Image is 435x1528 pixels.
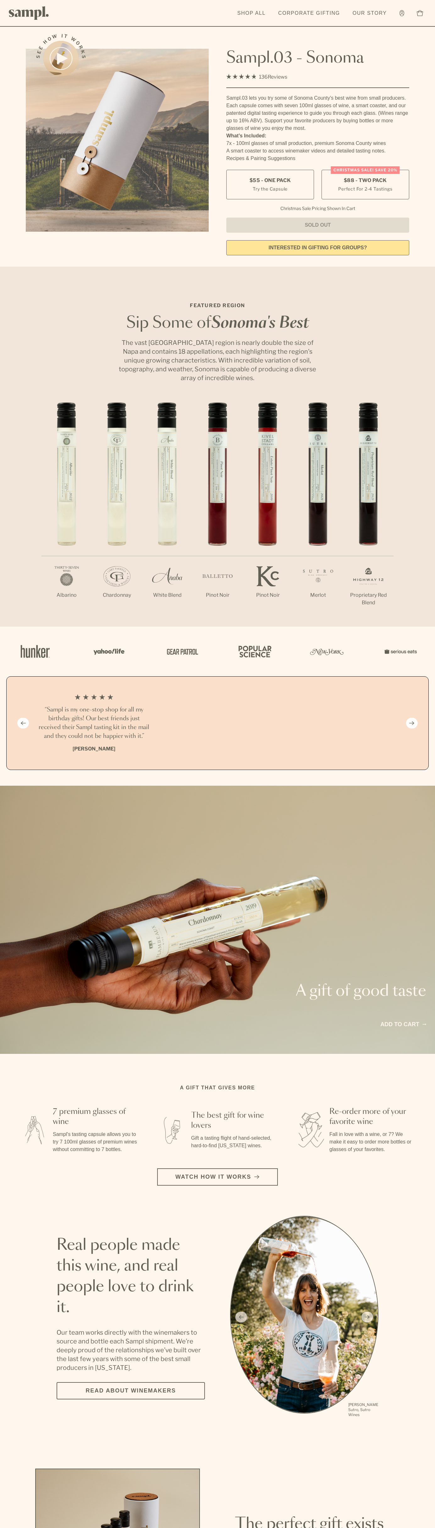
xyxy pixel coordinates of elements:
ul: carousel [230,1216,378,1418]
h2: Sip Some of [117,316,318,331]
h1: Sampl.03 - Sonoma [226,49,409,68]
span: $55 - One Pack [250,177,291,184]
a: Read about Winemakers [57,1382,205,1399]
p: Pinot Noir [243,591,293,599]
img: Sampl logo [9,6,49,20]
button: Watch how it works [157,1168,278,1186]
li: Christmas Sale Pricing Shown In Cart [277,206,358,211]
p: Chardonnay [92,591,142,599]
small: Try the Capsule [253,185,288,192]
b: [PERSON_NAME] [73,746,115,752]
p: A gift of good taste [238,984,426,999]
div: Christmas SALE! Save 20% [331,166,400,174]
img: Artboard_6_04f9a106-072f-468a-bdd7-f11783b05722_x450.png [89,638,127,665]
h3: The best gift for wine lovers [191,1110,277,1131]
button: Previous slide [17,718,29,728]
button: Sold Out [226,218,409,233]
p: [PERSON_NAME] Sutro, Sutro Wines [348,1402,378,1417]
p: Featured Region [117,302,318,309]
button: Next slide [406,718,418,728]
p: Pinot Noir [192,591,243,599]
li: 6 / 7 [293,402,343,619]
a: Corporate Gifting [275,6,343,20]
li: 4 / 7 [192,402,243,619]
img: Artboard_4_28b4d326-c26e-48f9-9c80-911f17d6414e_x450.png [235,638,273,665]
li: 5 / 7 [243,402,293,619]
a: interested in gifting for groups? [226,240,409,255]
p: White Blend [142,591,192,599]
small: Perfect For 2-4 Tastings [338,185,392,192]
img: Artboard_3_0b291449-6e8c-4d07-b2c2-3f3601a19cd1_x450.png [308,638,346,665]
h2: Real people made this wine, and real people love to drink it. [57,1235,205,1318]
h2: A gift that gives more [180,1084,255,1092]
a: Add to cart [380,1020,426,1029]
li: 7 / 7 [343,402,394,627]
div: Sampl.03 lets you try some of Sonoma County's best wine from small producers. Each capsule comes ... [226,94,409,132]
p: Proprietary Red Blend [343,591,394,606]
p: Albarino [41,591,92,599]
p: The vast [GEOGRAPHIC_DATA] region is nearly double the size of Napa and contains 18 appellations,... [117,338,318,382]
li: A smart coaster to access winemaker videos and detailed tasting notes. [226,147,409,155]
p: Gift a tasting flight of hand-selected, hard-to-find [US_STATE] wines. [191,1134,277,1149]
h3: 7 premium glasses of wine [53,1107,138,1127]
p: Fall in love with a wine, or 7? We make it easy to order more bottles or glasses of your favorites. [329,1131,415,1153]
span: $88 - Two Pack [344,177,387,184]
img: Artboard_5_7fdae55a-36fd-43f7-8bfd-f74a06a2878e_x450.png [162,638,200,665]
em: Sonoma's Best [211,316,309,331]
img: Sampl.03 - Sonoma [26,49,209,232]
img: Artboard_1_c8cd28af-0030-4af1-819c-248e302c7f06_x450.png [16,638,54,665]
div: slide 1 [230,1216,378,1418]
a: Shop All [234,6,269,20]
p: Sampl's tasting capsule allows you to try 7 100ml glasses of premium wines without committing to ... [53,1131,138,1153]
h3: “Sampl is my one-stop shop for all my birthday gifts! Our best friends just received their Sampl ... [37,706,151,741]
li: 1 / 7 [41,402,92,619]
li: 1 / 4 [37,689,151,757]
li: 7x - 100ml glasses of small production, premium Sonoma County wines [226,140,409,147]
h3: Re-order more of your favorite wine [329,1107,415,1127]
button: See how it works [43,41,79,76]
li: 3 / 7 [142,402,192,619]
span: Reviews [268,74,287,80]
strong: What’s Included: [226,133,266,138]
img: Artboard_7_5b34974b-f019-449e-91fb-745f8d0877ee_x450.png [381,638,419,665]
a: Our Story [350,6,390,20]
li: 2 / 7 [92,402,142,619]
div: 136Reviews [226,73,287,81]
span: 136 [259,74,268,80]
p: Merlot [293,591,343,599]
p: Our team works directly with the winemakers to source and bottle each Sampl shipment. We’re deepl... [57,1328,205,1372]
li: Recipes & Pairing Suggestions [226,155,409,162]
